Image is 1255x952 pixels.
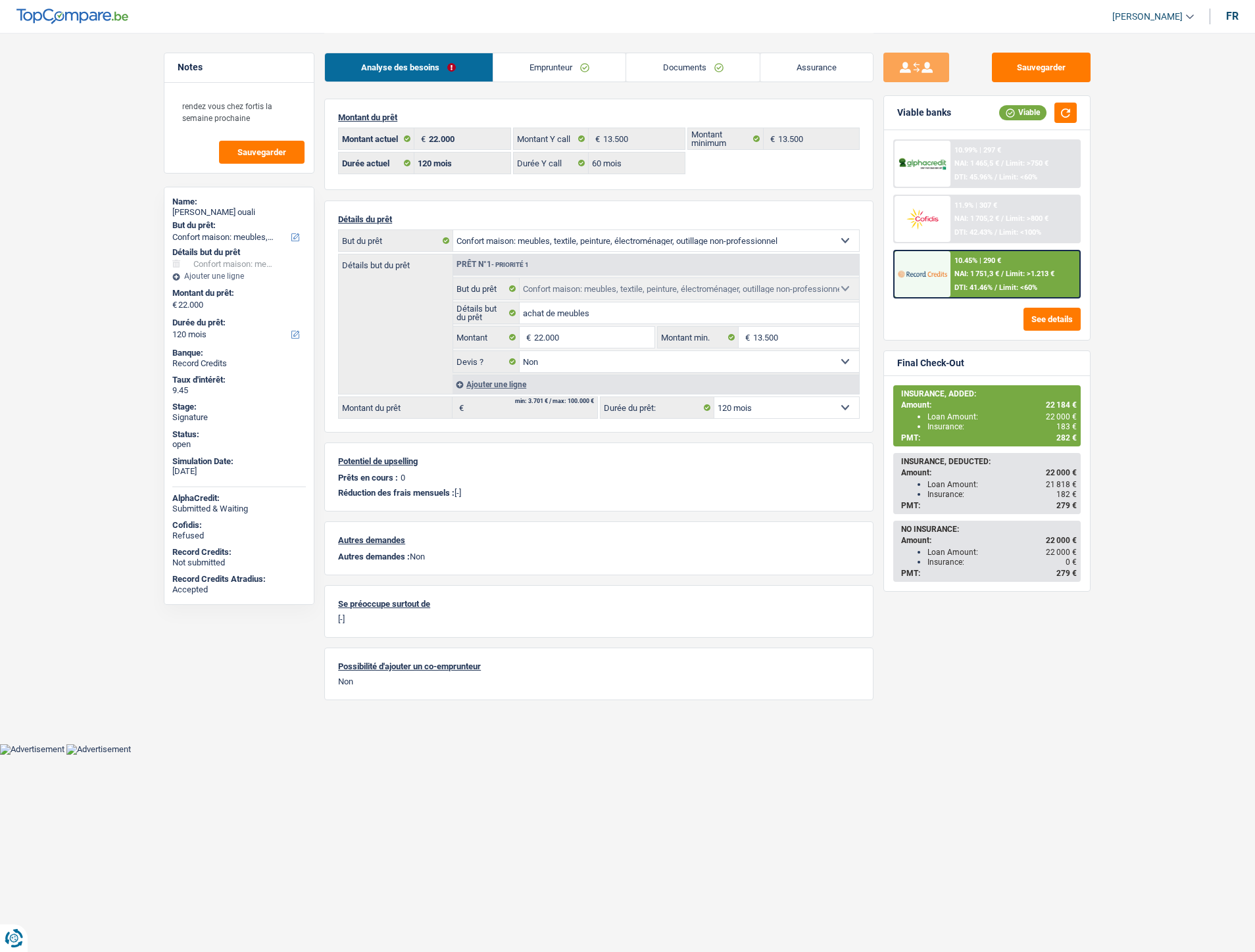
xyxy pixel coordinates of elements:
[491,261,529,268] span: - Priorité 1
[589,128,603,149] span: €
[954,173,993,181] span: DTI: 45.96%
[453,327,520,348] label: Montant
[954,270,999,278] span: NAI: 1 751,3 €
[172,439,306,450] div: open
[927,490,1077,499] div: Insurance:
[901,389,1077,398] div: INSURANCE, ADDED:
[172,520,306,531] div: Cofidis:
[901,400,1077,410] div: Amount:
[995,173,997,181] span: /
[688,128,764,149] label: Montant minimum
[1001,159,1004,168] span: /
[927,558,1077,567] div: Insurance:
[172,466,306,477] div: [DATE]
[453,375,859,394] div: Ajouter une ligne
[1006,159,1048,168] span: Limit: >750 €
[1046,468,1077,477] span: 22 000 €
[520,327,534,348] span: €
[172,412,306,423] div: Signature
[626,53,760,82] a: Documents
[339,153,414,174] label: Durée actuel
[453,397,467,418] span: €
[601,397,714,418] label: Durée du prêt:
[764,128,778,149] span: €
[453,351,520,372] label: Devis ?
[954,256,1001,265] div: 10.45% | 290 €
[339,230,453,251] label: But du prêt
[1066,558,1077,567] span: 0 €
[739,327,753,348] span: €
[992,53,1091,82] button: Sauvegarder
[1056,490,1077,499] span: 182 €
[172,504,306,514] div: Submitted & Waiting
[999,173,1037,181] span: Limit: <60%
[172,272,306,281] div: Ajouter une ligne
[338,112,860,122] p: Montant du prêt
[901,433,1077,442] div: PMT:
[453,278,520,299] label: But du prêt
[760,53,874,82] a: Assurance
[401,473,405,483] p: 0
[172,247,306,258] div: Détails but du prêt
[1056,501,1077,510] span: 279 €
[338,552,860,561] p: Non
[338,661,860,671] p: Possibilité d'ajouter un co-emprunteur
[219,141,305,164] button: Sauvegarder
[172,375,306,385] div: Taux d'intérêt:
[414,128,429,149] span: €
[1056,569,1077,578] span: 279 €
[338,535,860,545] p: Autres demandes
[897,358,964,369] div: Final Check-Out
[1006,214,1048,223] span: Limit: >800 €
[658,327,738,348] label: Montant min.
[999,105,1046,120] div: Viable
[1046,480,1077,489] span: 21 818 €
[1046,536,1077,545] span: 22 000 €
[178,62,301,73] h5: Notes
[1112,11,1183,22] span: [PERSON_NAME]
[954,159,999,168] span: NAI: 1 465,5 €
[1046,400,1077,410] span: 22 184 €
[999,283,1037,292] span: Limit: <60%
[339,128,414,149] label: Montant actuel
[898,206,947,231] img: Cofidis
[172,531,306,541] div: Refused
[172,288,303,298] label: Montant du prêt:
[898,156,947,172] img: AlphaCredit
[927,480,1077,489] div: Loan Amount:
[1046,412,1077,421] span: 22 000 €
[954,214,999,223] span: NAI: 1 705,2 €
[172,318,303,328] label: Durée du prêt:
[172,385,306,396] div: 9.45
[1023,308,1081,331] button: See details
[515,398,594,404] div: min: 3.701 € / max: 100.000 €
[898,262,947,286] img: Record Credits
[172,358,306,369] div: Record Credits
[954,283,993,292] span: DTI: 41.46%
[995,228,997,237] span: /
[1001,270,1004,278] span: /
[338,488,455,498] span: Réduction des frais mensuels :
[901,457,1077,466] div: INSURANCE, DEDUCTED:
[338,552,410,561] span: Autres demandes :
[172,207,306,218] div: [PERSON_NAME] ouali
[1046,548,1077,557] span: 22 000 €
[338,488,860,498] p: [-]
[172,220,303,231] label: But du prêt:
[1226,10,1239,22] div: fr
[338,599,860,609] p: Se préoccupe surtout de
[16,9,128,24] img: TopCompare Logo
[237,148,286,156] span: Sauvegarder
[172,402,306,412] div: Stage:
[927,412,1077,421] div: Loan Amount:
[954,201,997,210] div: 11.9% | 307 €
[172,429,306,440] div: Status:
[339,397,453,418] label: Montant du prêt
[954,146,1001,155] div: 10.99% | 297 €
[172,300,177,310] span: €
[172,547,306,558] div: Record Credits:
[1001,214,1004,223] span: /
[901,468,1077,477] div: Amount:
[901,569,1077,578] div: PMT:
[338,456,860,466] p: Potentiel de upselling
